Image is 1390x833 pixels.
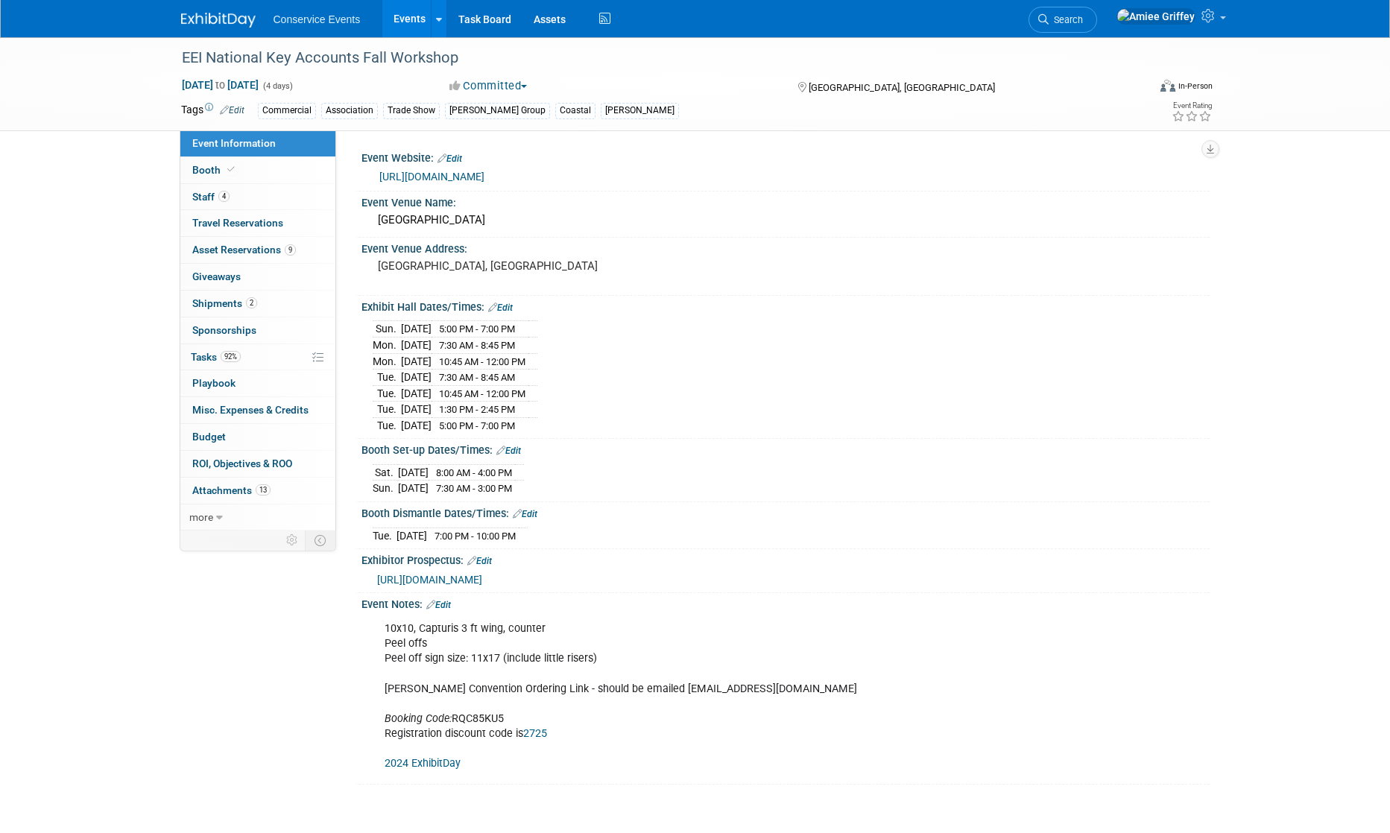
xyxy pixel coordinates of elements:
[401,370,432,386] td: [DATE]
[192,404,309,416] span: Misc. Expenses & Credits
[180,344,335,370] a: Tasks92%
[496,446,521,456] a: Edit
[180,451,335,477] a: ROI, Objectives & ROO
[379,171,484,183] a: [URL][DOMAIN_NAME]
[401,417,432,433] td: [DATE]
[397,528,427,543] td: [DATE]
[285,244,296,256] span: 9
[192,244,296,256] span: Asset Reservations
[180,478,335,504] a: Attachments13
[373,528,397,543] td: Tue.
[181,13,256,28] img: ExhibitDay
[1049,14,1083,25] span: Search
[401,353,432,370] td: [DATE]
[181,102,244,119] td: Tags
[373,338,401,354] td: Mon.
[361,549,1210,568] div: Exhibitor Prospectus:
[435,530,516,542] span: 7:00 PM - 10:00 PM
[321,103,378,118] div: Association
[192,137,276,149] span: Event Information
[180,397,335,423] a: Misc. Expenses & Credits
[401,385,432,402] td: [DATE]
[279,530,306,550] td: Personalize Event Tab Strip
[246,297,257,308] span: 2
[180,157,335,183] a: Booth
[439,323,515,335] span: 5:00 PM - 7:00 PM
[361,147,1210,166] div: Event Website:
[439,420,515,431] span: 5:00 PM - 7:00 PM
[192,377,236,389] span: Playbook
[258,103,316,118] div: Commercial
[373,402,401,418] td: Tue.
[436,467,512,478] span: 8:00 AM - 4:00 PM
[555,103,596,118] div: Coastal
[401,402,432,418] td: [DATE]
[426,600,451,610] a: Edit
[383,103,440,118] div: Trade Show
[373,321,401,338] td: Sun.
[305,530,335,550] td: Toggle Event Tabs
[227,165,235,174] i: Booth reservation complete
[1029,7,1097,33] a: Search
[192,431,226,443] span: Budget
[192,270,241,282] span: Giveaways
[377,574,482,586] a: [URL][DOMAIN_NAME]
[373,464,398,481] td: Sat.
[180,291,335,317] a: Shipments2
[374,614,1046,779] div: 10x10, Capturis 3 ft wing, counter Peel offs Peel off sign size: 11x17 (include little risers) [P...
[180,504,335,530] a: more
[361,593,1210,612] div: Event Notes:
[809,82,995,93] span: [GEOGRAPHIC_DATA], [GEOGRAPHIC_DATA]
[180,264,335,290] a: Giveaways
[180,210,335,236] a: Travel Reservations
[1160,80,1175,92] img: Format-Inperson.png
[192,297,257,309] span: Shipments
[437,153,462,164] a: Edit
[373,209,1198,232] div: [GEOGRAPHIC_DATA]
[398,481,429,496] td: [DATE]
[373,481,398,496] td: Sun.
[439,340,515,351] span: 7:30 AM - 8:45 PM
[445,103,550,118] div: [PERSON_NAME] Group
[180,317,335,343] a: Sponsorships
[385,757,461,770] a: 2024 ExhibitDay
[189,511,213,523] span: more
[221,351,241,362] span: 92%
[191,351,241,363] span: Tasks
[513,509,537,519] a: Edit
[180,237,335,263] a: Asset Reservations9
[436,483,512,494] span: 7:30 AM - 3:00 PM
[213,79,227,91] span: to
[444,78,533,94] button: Committed
[192,324,256,336] span: Sponsorships
[361,502,1210,522] div: Booth Dismantle Dates/Times:
[262,81,293,91] span: (4 days)
[192,457,292,469] span: ROI, Objectives & ROO
[401,338,432,354] td: [DATE]
[274,13,361,25] span: Conservice Events
[373,370,401,386] td: Tue.
[192,484,271,496] span: Attachments
[192,191,230,203] span: Staff
[218,191,230,202] span: 4
[1116,8,1195,25] img: Amiee Griffey
[361,238,1210,256] div: Event Venue Address:
[180,184,335,210] a: Staff4
[177,45,1125,72] div: EEI National Key Accounts Fall Workshop
[361,191,1210,210] div: Event Venue Name:
[220,105,244,115] a: Edit
[373,417,401,433] td: Tue.
[373,385,401,402] td: Tue.
[180,370,335,396] a: Playbook
[439,388,525,399] span: 10:45 AM - 12:00 PM
[1172,102,1212,110] div: Event Rating
[439,372,515,383] span: 7:30 AM - 8:45 AM
[1060,77,1213,100] div: Event Format
[256,484,271,495] span: 13
[192,164,238,176] span: Booth
[1178,80,1213,92] div: In-Person
[361,439,1210,458] div: Booth Set-up Dates/Times:
[467,556,492,566] a: Edit
[523,727,547,740] a: 2725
